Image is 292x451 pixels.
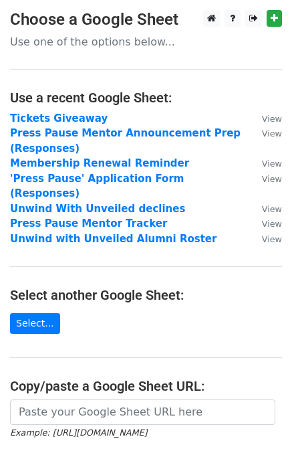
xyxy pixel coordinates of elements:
small: View [262,174,282,184]
small: View [262,128,282,139]
small: View [262,234,282,244]
h4: Copy/paste a Google Sheet URL: [10,378,282,394]
h4: Use a recent Google Sheet: [10,90,282,106]
a: Press Pause Mentor Announcement Prep (Responses) [10,127,241,155]
h3: Choose a Google Sheet [10,10,282,29]
h4: Select another Google Sheet: [10,287,282,303]
small: View [262,204,282,214]
a: Tickets Giveaway [10,112,108,124]
a: Membership Renewal Reminder [10,157,189,169]
small: View [262,219,282,229]
input: Paste your Google Sheet URL here [10,399,275,425]
a: View [249,173,282,185]
a: View [249,217,282,230]
small: Example: [URL][DOMAIN_NAME] [10,428,147,438]
small: View [262,114,282,124]
p: Use one of the options below... [10,35,282,49]
a: View [249,127,282,139]
a: View [249,157,282,169]
a: 'Press Pause' Application Form (Responses) [10,173,184,200]
a: Select... [10,313,60,334]
small: View [262,159,282,169]
a: Unwind with Unveiled Alumni Roster [10,233,216,245]
a: View [249,233,282,245]
a: View [249,203,282,215]
a: Unwind With Unveiled declines [10,203,185,215]
a: View [249,112,282,124]
a: Press Pause Mentor Tracker [10,217,167,230]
